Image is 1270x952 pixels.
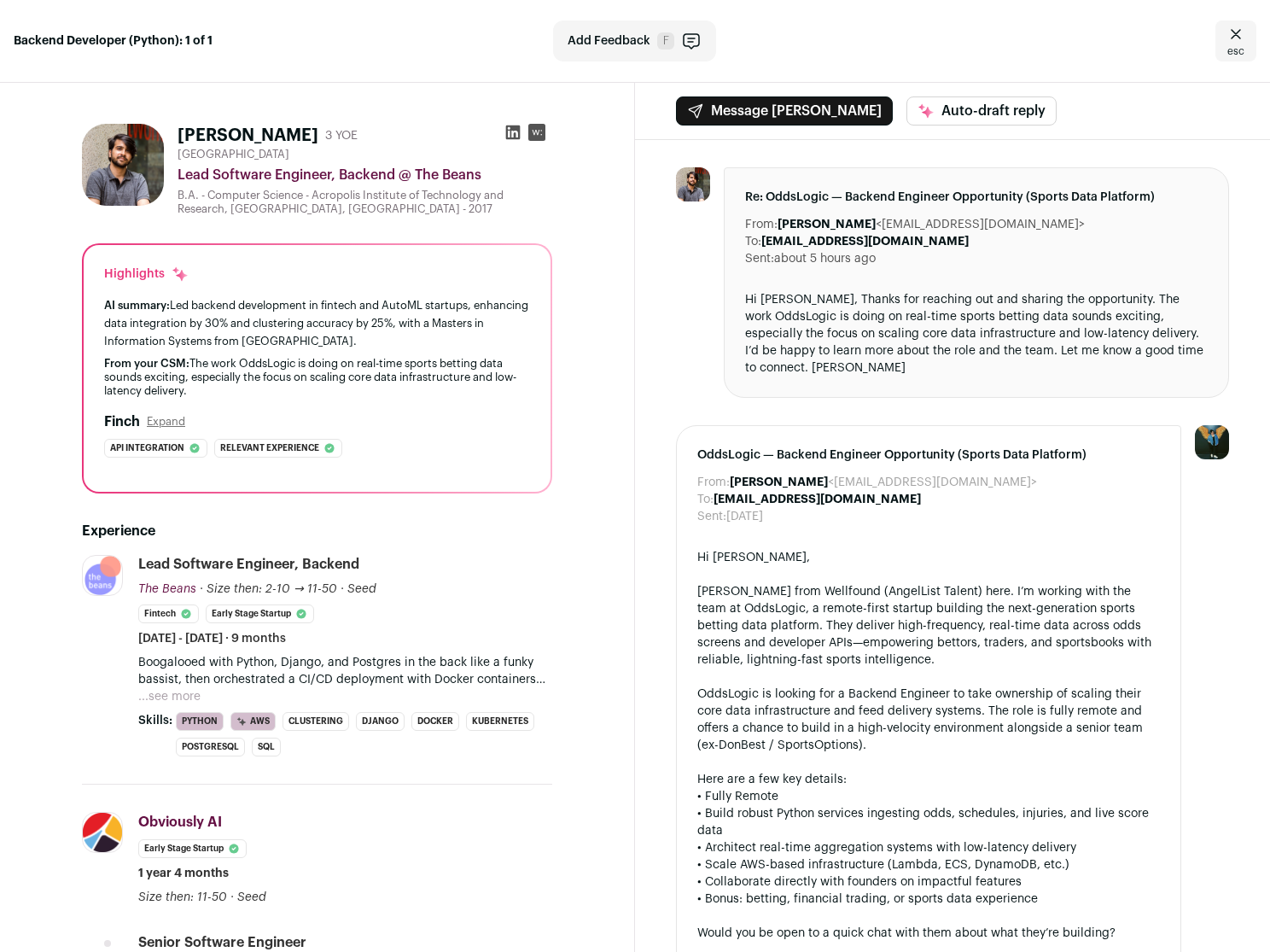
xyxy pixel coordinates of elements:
div: • Bonus: betting, financial trading, or sports data experience [697,891,1160,908]
span: The Beans [138,583,196,595]
span: [GEOGRAPHIC_DATA] [178,148,289,161]
dt: Sent: [697,508,726,525]
dt: From: [745,216,778,233]
div: • Architect real-time aggregation systems with low-latency delivery [697,839,1160,856]
span: From your CSM: [104,358,189,369]
span: F [657,32,674,50]
div: • Collaborate directly with founders on impactful features [697,873,1160,891]
div: The work OddsLogic is doing on real-time sports betting data sounds exciting, especially the focu... [104,357,530,398]
button: Auto-draft reply [906,96,1057,126]
h1: [PERSON_NAME] [178,124,318,148]
div: Highlights [104,266,189,283]
span: 1 year 4 months [138,865,229,882]
span: OddsLogic — Backend Engineer Opportunity (Sports Data Platform) [697,447,1160,464]
h2: Experience [82,521,552,541]
button: Add Feedback F [553,20,716,61]
li: PostgreSQL [176,738,245,756]
div: Lead Software Engineer, Backend [138,555,359,574]
p: Boogalooed with Python, Django, and Postgres in the back like a funky bassist, then orchestrated ... [138,654,552,688]
li: Fintech [138,604,199,623]
span: · Size then: 2-10 → 11-50 [200,583,337,595]
div: • Fully Remote [697,788,1160,805]
div: 3 YOE [325,127,358,144]
div: B.A. - Computer Science - Acropolis Institute of Technology and Research, [GEOGRAPHIC_DATA], [GEO... [178,189,552,216]
span: · [341,581,344,598]
span: AI summary: [104,300,170,311]
li: Python [176,712,224,731]
img: 39767e63017fe8e678ed2ec97e81f65a1d0d017f6c70364000540c29f7cc2f6e.png [83,813,122,852]
a: Close [1215,20,1256,61]
h2: Finch [104,412,140,432]
div: [PERSON_NAME] from Wellfound (AngelList Talent) here. I’m working with the team at OddsLogic, a r... [697,583,1160,669]
div: Hi [PERSON_NAME], [697,549,1160,566]
li: Kubernetes [466,712,534,731]
div: • Scale AWS-based infrastructure (Lambda, ECS, DynamoDB, etc.) [697,856,1160,873]
li: Early Stage Startup [206,604,314,623]
div: Senior Software Engineer [138,933,306,952]
div: Here are a few key details: [697,771,1160,788]
li: Clustering [283,712,349,731]
dd: <[EMAIL_ADDRESS][DOMAIN_NAME]> [778,216,1085,233]
div: Lead Software Engineer, Backend @ The Beans [178,165,552,185]
dd: [DATE] [726,508,763,525]
li: Docker [411,712,459,731]
dt: To: [745,233,761,250]
span: [DATE] - [DATE] · 9 months [138,630,286,647]
button: Message [PERSON_NAME] [676,96,893,126]
img: 8a7a1156e352e5de4c372808a784367a30272434ea9e9d54352a76e1b4e8751a.png [83,556,122,595]
button: ...see more [138,688,201,705]
dd: <[EMAIL_ADDRESS][DOMAIN_NAME]> [730,474,1037,491]
span: Api integration [110,440,184,457]
li: AWS [230,712,276,731]
div: • Build robust Python services ingesting odds, schedules, injuries, and live score data [697,805,1160,839]
b: [EMAIL_ADDRESS][DOMAIN_NAME] [761,236,969,248]
span: Add Feedback [568,32,650,50]
li: SQL [252,738,281,756]
img: e4177b34379141d3797dc42c70167079e9f40e516cb73a05e235c3247c69bb8b.jpg [82,124,164,206]
img: e4177b34379141d3797dc42c70167079e9f40e516cb73a05e235c3247c69bb8b.jpg [676,167,710,201]
dt: Sent: [745,250,774,267]
div: Led backend development in fintech and AutoML startups, enhancing data integration by 30% and clu... [104,296,530,350]
b: [PERSON_NAME] [778,219,876,231]
div: Hi [PERSON_NAME], Thanks for reaching out and sharing the opportunity. The work OddsLogic is doin... [745,291,1208,377]
b: [PERSON_NAME] [730,476,828,488]
dd: about 5 hours ago [774,250,876,267]
span: Skills: [138,712,172,729]
div: OddsLogic is looking for a Backend Engineer to take ownership of scaling their core data infrastr... [697,686,1160,754]
b: [EMAIL_ADDRESS][DOMAIN_NAME] [714,494,921,505]
span: Relevant experience [220,440,319,457]
div: Would you be open to a quick chat with them about what they’re building? [697,925,1160,942]
span: Re: OddsLogic — Backend Engineer Opportunity (Sports Data Platform) [745,189,1208,206]
dt: From: [697,474,730,491]
span: Obviously AI [138,815,222,829]
img: 12031951-medium_jpg [1195,425,1229,459]
button: Expand [147,415,185,429]
span: esc [1227,44,1244,58]
span: Seed [237,891,266,903]
li: Early Stage Startup [138,839,247,858]
span: Size then: 11-50 [138,891,227,903]
li: Django [356,712,405,731]
span: · [230,889,234,906]
span: Seed [347,583,376,595]
dt: To: [697,491,714,508]
strong: Backend Developer (Python): 1 of 1 [14,32,213,50]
